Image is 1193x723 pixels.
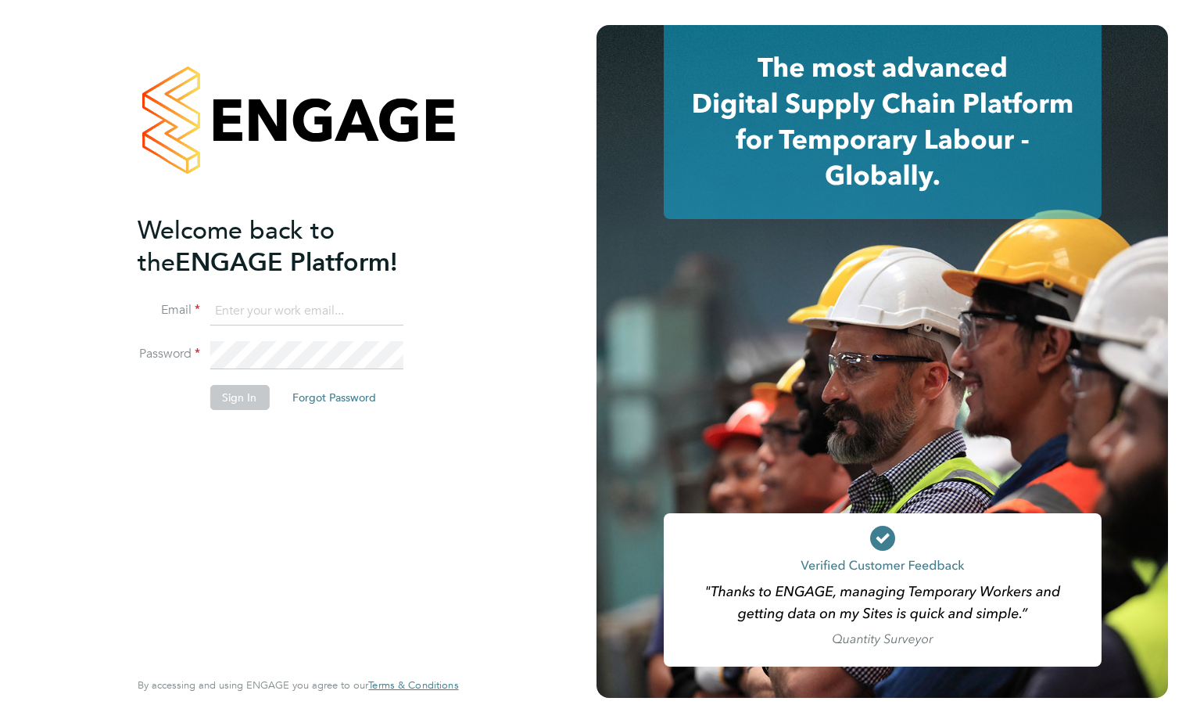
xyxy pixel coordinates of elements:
input: Enter your work email... [210,297,403,326]
label: Email [138,302,200,318]
span: By accessing and using ENGAGE you agree to our [138,678,458,692]
button: Sign In [210,385,269,410]
span: Terms & Conditions [368,678,458,692]
label: Password [138,346,200,362]
span: Welcome back to the [138,215,335,278]
button: Forgot Password [280,385,389,410]
h2: ENGAGE Platform! [138,214,442,279]
a: Terms & Conditions [368,679,458,692]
